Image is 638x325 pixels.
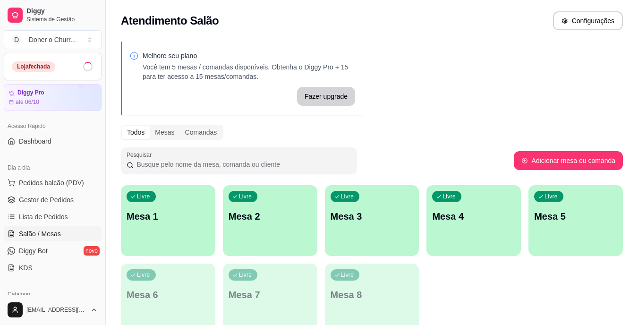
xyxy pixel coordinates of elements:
p: Mesa 3 [331,210,414,223]
a: Gestor de Pedidos [4,192,102,207]
div: Catálogo [4,287,102,302]
a: Salão / Mesas [4,226,102,241]
div: Dia a dia [4,160,102,175]
p: Livre [137,193,150,200]
span: D [12,35,21,44]
p: Livre [239,193,252,200]
p: Melhore seu plano [143,51,355,60]
button: LivreMesa 4 [426,185,521,256]
span: Gestor de Pedidos [19,195,74,205]
button: Fazer upgrade [297,87,355,106]
button: Select a team [4,30,102,49]
article: Diggy Pro [17,89,44,96]
button: LivreMesa 3 [325,185,419,256]
p: Mesa 5 [534,210,617,223]
p: Livre [544,193,558,200]
button: LivreMesa 5 [528,185,623,256]
div: Comandas [180,126,222,139]
button: Adicionar mesa ou comanda [514,151,623,170]
p: Livre [341,271,354,279]
div: Loja fechada [12,61,55,72]
span: [EMAIL_ADDRESS][DOMAIN_NAME] [26,306,86,314]
a: KDS [4,260,102,275]
button: LivreMesa 2 [223,185,317,256]
p: Mesa 8 [331,288,414,301]
button: LivreMesa 1 [121,185,215,256]
button: Configurações [553,11,623,30]
p: Mesa 1 [127,210,210,223]
p: Livre [239,271,252,279]
div: Doner o Churr ... [29,35,76,44]
span: Lista de Pedidos [19,212,68,222]
p: Livre [341,193,354,200]
a: Dashboard [4,134,102,149]
p: Mesa 4 [432,210,515,223]
p: Mesa 2 [229,210,312,223]
a: DiggySistema de Gestão [4,4,102,26]
a: Lista de Pedidos [4,209,102,224]
button: [EMAIL_ADDRESS][DOMAIN_NAME] [4,299,102,321]
div: Mesas [150,126,179,139]
h2: Atendimento Salão [121,13,219,28]
span: Salão / Mesas [19,229,61,239]
span: Diggy [26,7,98,16]
span: KDS [19,263,33,273]
p: Mesa 7 [229,288,312,301]
button: Pedidos balcão (PDV) [4,175,102,190]
p: Você tem 5 mesas / comandas disponíveis. Obtenha o Diggy Pro + 15 para ter acesso a 15 mesas/coma... [143,62,355,81]
input: Pesquisar [134,160,351,169]
a: Diggy Proaté 06/10 [4,84,102,111]
span: Dashboard [19,137,51,146]
label: Pesquisar [127,151,155,159]
div: Acesso Rápido [4,119,102,134]
span: Diggy Bot [19,246,48,256]
span: Pedidos balcão (PDV) [19,178,84,188]
p: Livre [442,193,456,200]
p: Mesa 6 [127,288,210,301]
span: Sistema de Gestão [26,16,98,23]
article: até 06/10 [16,98,39,106]
div: Todos [122,126,150,139]
a: Diggy Botnovo [4,243,102,258]
p: Livre [137,271,150,279]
